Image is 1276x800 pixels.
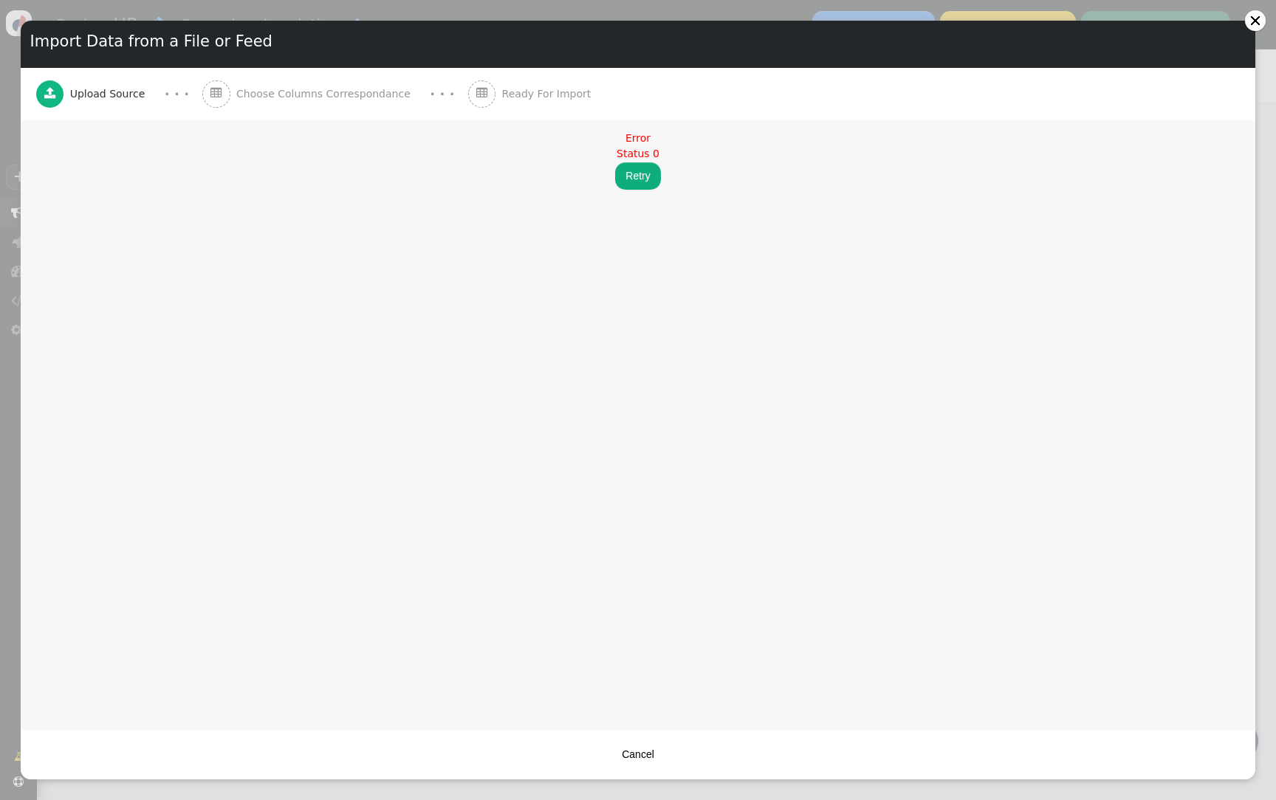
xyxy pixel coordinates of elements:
span:  [476,87,488,99]
span:  [44,87,56,99]
div: Import Data from a File or Feed [21,21,1255,63]
a:  Choose Columns Correspondance · · · [202,68,468,120]
a:  Ready For Import [468,68,624,120]
span: Choose Columns Correspondance [236,86,416,102]
div: Error [21,120,1255,201]
button: Retry [615,162,660,189]
a:  Upload Source · · · [36,68,202,120]
div: · · · [165,84,189,104]
span:  [210,87,222,99]
span: Upload Source [70,86,151,102]
button: Cancel [611,741,665,768]
div: · · · [430,84,454,104]
span: Ready For Import [502,86,597,102]
div: Status 0 [31,146,1245,162]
